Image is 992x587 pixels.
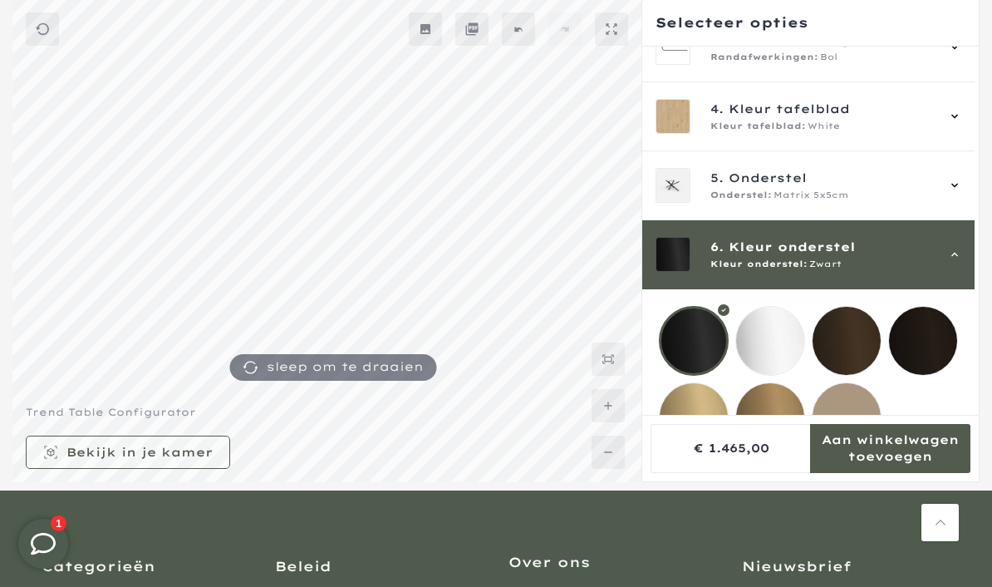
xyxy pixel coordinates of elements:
a: Terug naar boven [921,504,959,541]
h3: Nieuwsbrief [742,557,950,575]
iframe: toggle-frame [2,502,85,585]
h3: Categorieën [42,557,250,575]
h3: Beleid [275,557,484,575]
h3: Over ons [508,553,717,571]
